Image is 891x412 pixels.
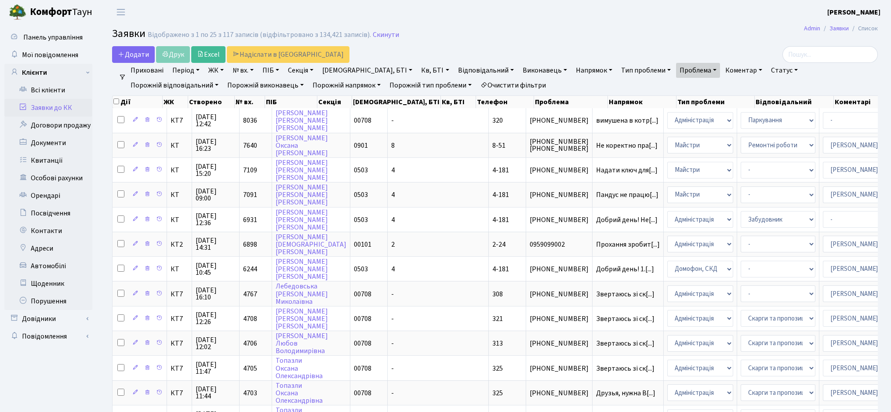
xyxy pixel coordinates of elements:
[235,96,265,108] th: № вх.
[391,364,394,373] span: -
[243,314,257,324] span: 4708
[243,289,257,299] span: 4767
[492,388,503,398] span: 325
[171,291,188,298] span: КТ7
[4,310,92,328] a: Довідники
[492,190,509,200] span: 4-181
[492,240,506,249] span: 2-24
[492,339,503,348] span: 313
[492,116,503,125] span: 320
[196,113,236,128] span: [DATE] 12:42
[4,204,92,222] a: Посвідчення
[477,78,549,93] a: Очистити фільтри
[492,264,509,274] span: 4-181
[596,215,658,225] span: Добрий день! Не[...]
[4,292,92,310] a: Порушення
[391,165,395,175] span: 4
[276,381,323,405] a: ТопазлиОксанаОлександрівна
[276,356,323,381] a: ТопазлиОксанаОлександрівна
[110,5,132,19] button: Переключити навігацію
[243,190,257,200] span: 7091
[530,117,589,124] span: [PHONE_NUMBER]
[827,7,880,17] b: [PERSON_NAME]
[608,96,676,108] th: Напрямок
[354,264,368,274] span: 0503
[171,266,188,273] span: КТ
[767,63,801,78] a: Статус
[276,158,328,182] a: [PERSON_NAME][PERSON_NAME][PERSON_NAME]
[354,116,371,125] span: 00708
[243,264,257,274] span: 6244
[4,275,92,292] a: Щоденник
[276,282,328,306] a: Лебедовська[PERSON_NAME]Миколаївна
[4,328,92,345] a: Повідомлення
[113,96,163,108] th: Дії
[127,78,222,93] a: Порожній відповідальний
[112,46,155,63] a: Додати
[4,240,92,257] a: Адреси
[243,339,257,348] span: 4706
[391,215,395,225] span: 4
[276,257,328,281] a: [PERSON_NAME][PERSON_NAME][PERSON_NAME]
[243,215,257,225] span: 6931
[391,314,394,324] span: -
[196,188,236,202] span: [DATE] 09:00
[755,96,834,108] th: Відповідальний
[243,141,257,150] span: 7640
[148,31,371,39] div: Відображено з 1 по 25 з 117 записів (відфільтровано з 134,421 записів).
[391,289,394,299] span: -
[391,141,395,150] span: 8
[196,163,236,177] span: [DATE] 15:20
[618,63,674,78] a: Тип проблеми
[722,63,766,78] a: Коментар
[265,96,317,108] th: ПІБ
[127,63,167,78] a: Приховані
[4,29,92,46] a: Панель управління
[163,96,189,108] th: ЖК
[4,99,92,117] a: Заявки до КК
[676,96,755,108] th: Тип проблеми
[243,116,257,125] span: 8036
[9,4,26,21] img: logo.png
[530,138,589,152] span: [PHONE_NUMBER] [PHONE_NUMBER]
[196,138,236,152] span: [DATE] 16:23
[441,96,476,108] th: Кв, БТІ
[171,216,188,223] span: КТ
[4,46,92,64] a: Мої повідомлення
[243,364,257,373] span: 4705
[171,340,188,347] span: КТ7
[243,165,257,175] span: 7109
[354,215,368,225] span: 0503
[354,190,368,200] span: 0503
[30,5,92,20] span: Таун
[354,289,371,299] span: 00708
[205,63,227,78] a: ЖК
[530,390,589,397] span: [PHONE_NUMBER]
[196,386,236,400] span: [DATE] 11:44
[391,240,395,249] span: 2
[188,96,234,108] th: Створено
[676,63,720,78] a: Проблема
[596,289,655,299] span: Звертаюсь зі ск[...]
[530,167,589,174] span: [PHONE_NUMBER]
[530,315,589,322] span: [PHONE_NUMBER]
[243,388,257,398] span: 4703
[492,364,503,373] span: 325
[596,190,658,200] span: Пандус не працю[...]
[534,96,608,108] th: Проблема
[309,78,384,93] a: Порожній напрямок
[229,63,257,78] a: № вх.
[354,314,371,324] span: 00708
[849,24,878,33] li: Список
[782,46,878,63] input: Пошук...
[224,78,307,93] a: Порожній виконавець
[196,336,236,350] span: [DATE] 12:02
[196,361,236,375] span: [DATE] 11:47
[276,331,328,356] a: [PERSON_NAME]ЛюбовВолодимирівна
[492,165,509,175] span: 4-181
[317,96,352,108] th: Секція
[596,388,655,398] span: Друзья, нужна В[...]
[4,152,92,169] a: Квитанції
[418,63,452,78] a: Кв, БТІ
[196,287,236,301] span: [DATE] 16:10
